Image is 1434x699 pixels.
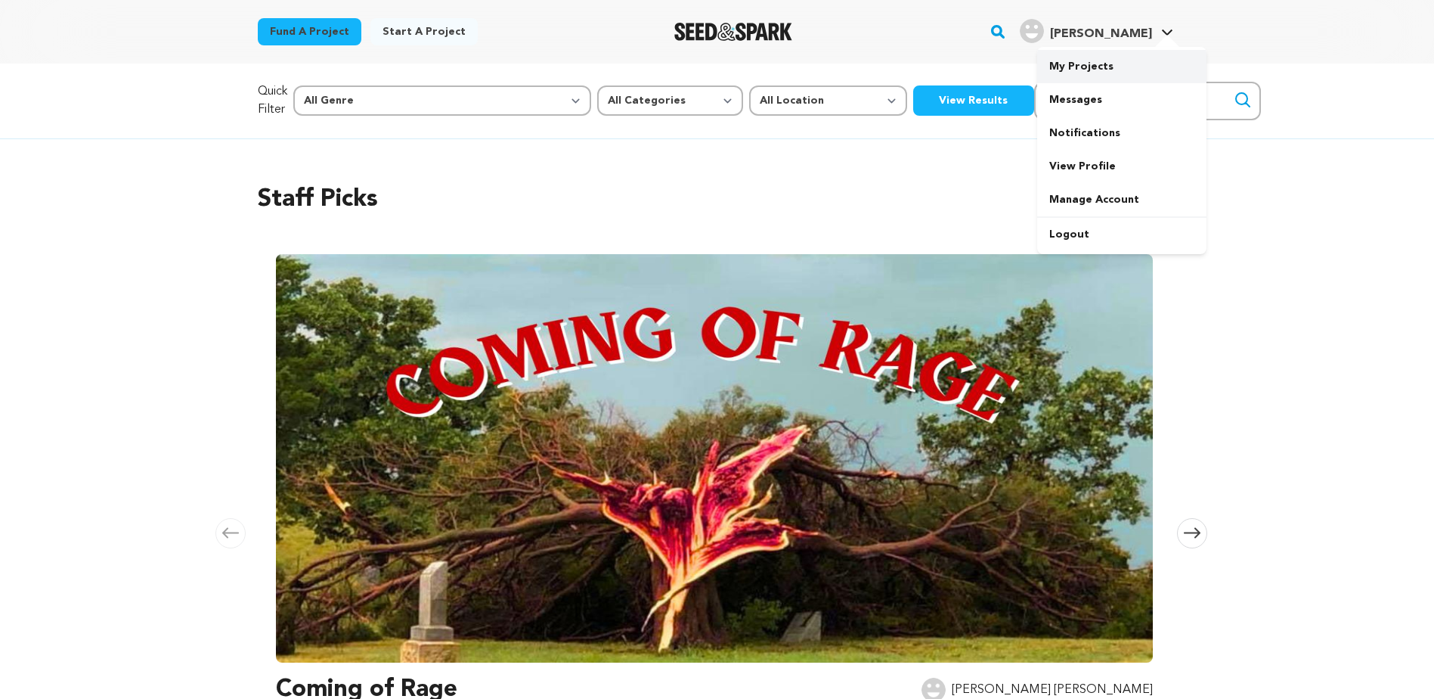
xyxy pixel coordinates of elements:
a: Seed&Spark Homepage [674,23,793,41]
img: Seed&Spark Logo Dark Mode [674,23,793,41]
p: [PERSON_NAME] [PERSON_NAME] [952,681,1153,699]
h2: Staff Picks [258,182,1177,218]
a: John L.'s Profile [1017,16,1176,43]
a: Messages [1037,83,1206,116]
a: Fund a project [258,18,361,45]
a: Manage Account [1037,183,1206,216]
a: Logout [1037,218,1206,251]
a: Notifications [1037,116,1206,150]
input: Search for a specific project [1034,82,1261,120]
img: Coming of Rage image [276,254,1153,663]
a: Start a project [370,18,478,45]
a: My Projects [1037,50,1206,83]
div: John L.'s Profile [1020,19,1152,43]
span: John L.'s Profile [1017,16,1176,48]
button: View Results [913,85,1034,116]
a: View Profile [1037,150,1206,183]
p: Quick Filter [258,82,287,119]
span: [PERSON_NAME] [1050,28,1152,40]
img: user.png [1020,19,1044,43]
